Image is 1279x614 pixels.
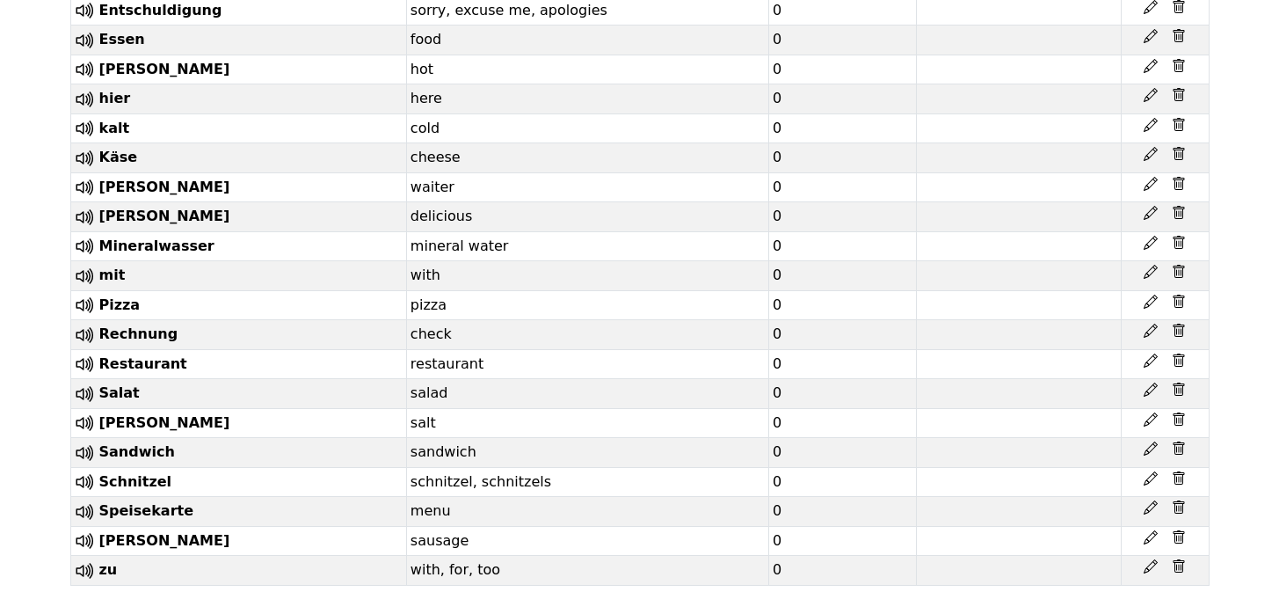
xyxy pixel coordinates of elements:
td: 0 [768,113,916,143]
td: schnitzel, schnitzels [406,467,768,497]
td: 0 [768,438,916,468]
td: pizza [406,290,768,320]
td: 0 [768,202,916,232]
td: salt [406,408,768,438]
span: Speisekarte [99,502,194,519]
span: hier [99,90,131,106]
td: 0 [768,349,916,379]
span: mit [99,267,126,283]
span: [PERSON_NAME] [99,532,230,549]
td: sandwich [406,438,768,468]
td: cheese [406,143,768,173]
span: Entschuldigung [99,2,222,18]
span: Schnitzel [99,473,172,490]
td: sausage [406,526,768,556]
span: [PERSON_NAME] [99,61,230,77]
td: 0 [768,84,916,114]
td: delicious [406,202,768,232]
td: with, for, too [406,556,768,586]
td: menu [406,497,768,527]
td: 0 [768,556,916,586]
td: 0 [768,379,916,409]
span: Käse [99,149,138,165]
td: 0 [768,231,916,261]
span: Pizza [99,296,141,313]
span: Rechnung [99,325,178,342]
td: 0 [768,290,916,320]
td: salad [406,379,768,409]
td: 0 [768,408,916,438]
td: 0 [768,55,916,84]
td: 0 [768,526,916,556]
td: cold [406,113,768,143]
td: here [406,84,768,114]
td: hot [406,55,768,84]
span: Sandwich [99,443,175,460]
span: [PERSON_NAME] [99,208,230,224]
span: Restaurant [99,355,187,372]
span: [PERSON_NAME] [99,414,230,431]
span: Mineralwasser [99,238,214,254]
td: 0 [768,261,916,291]
td: 0 [768,467,916,497]
td: with [406,261,768,291]
td: 0 [768,172,916,202]
td: food [406,26,768,55]
td: 0 [768,320,916,350]
span: Salat [99,384,140,401]
td: waiter [406,172,768,202]
td: restaurant [406,349,768,379]
td: check [406,320,768,350]
td: 0 [768,497,916,527]
span: [PERSON_NAME] [99,179,230,195]
span: zu [99,561,118,578]
td: mineral water [406,231,768,261]
span: Essen [99,31,145,48]
td: 0 [768,143,916,173]
span: kalt [99,120,130,136]
td: 0 [768,26,916,55]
